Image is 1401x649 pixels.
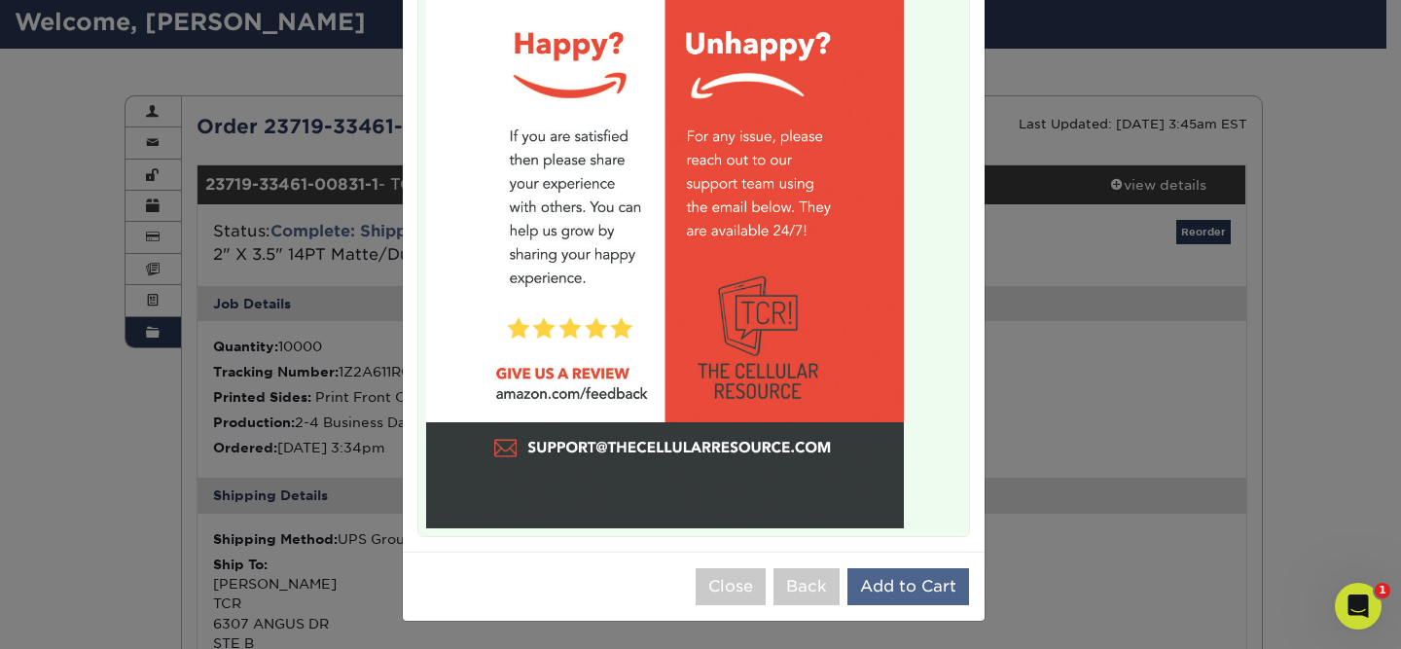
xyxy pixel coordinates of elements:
button: Add to Cart [847,568,969,605]
span: 1 [1375,583,1390,598]
button: Close [696,568,766,605]
iframe: Intercom live chat [1335,583,1382,630]
button: Back [773,568,840,605]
